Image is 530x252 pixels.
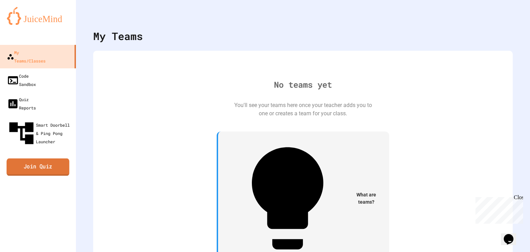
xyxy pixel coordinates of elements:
[7,119,73,148] div: Smart Doorbell & Ping Pong Launcher
[352,191,381,206] span: What are teams?
[7,95,36,112] div: Quiz Reports
[93,28,143,44] div: My Teams
[473,194,523,224] iframe: chat widget
[7,158,69,176] a: Join Quiz
[501,224,523,245] iframe: chat widget
[7,72,36,88] div: Code Sandbox
[274,78,332,91] div: No teams yet
[7,48,46,65] div: My Teams/Classes
[234,101,372,118] div: You'll see your teams here once your teacher adds you to one or creates a team for your class.
[3,3,48,44] div: Chat with us now!Close
[7,7,69,25] img: logo-orange.svg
